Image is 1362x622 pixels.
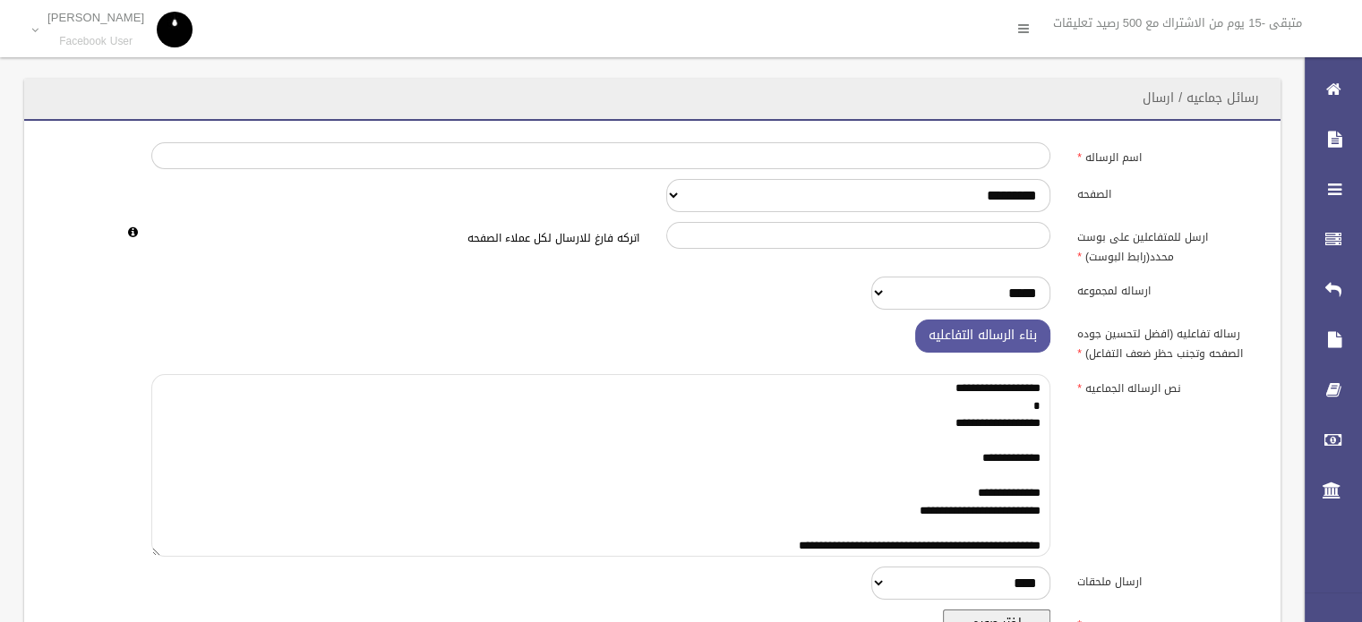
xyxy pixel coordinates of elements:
small: Facebook User [47,35,144,48]
button: بناء الرساله التفاعليه [915,320,1050,353]
label: الصفحه [1064,179,1270,204]
h6: اتركه فارغ للارسال لكل عملاء الصفحه [151,233,639,244]
label: رساله تفاعليه (افضل لتحسين جوده الصفحه وتجنب حظر ضعف التفاعل) [1064,320,1270,364]
label: اسم الرساله [1064,142,1270,167]
label: نص الرساله الجماعيه [1064,374,1270,399]
p: [PERSON_NAME] [47,11,144,24]
header: رسائل جماعيه / ارسال [1121,81,1281,115]
label: ارسال ملحقات [1064,567,1270,592]
label: ارساله لمجموعه [1064,277,1270,302]
label: ارسل للمتفاعلين على بوست محدد(رابط البوست) [1064,222,1270,267]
